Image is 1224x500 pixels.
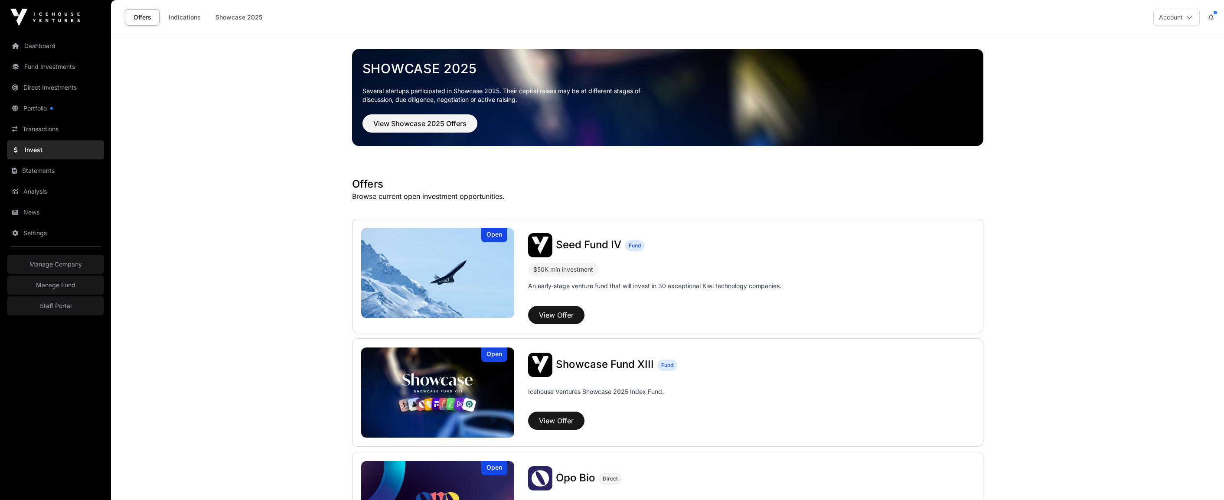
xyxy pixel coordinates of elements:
[556,240,621,251] a: Seed Fund IV
[661,362,673,369] span: Fund
[7,78,104,97] a: Direct Investments
[528,306,584,324] button: View Offer
[7,120,104,139] a: Transactions
[7,140,104,159] a: Invest
[362,61,973,76] a: Showcase 2025
[362,123,477,132] a: View Showcase 2025 Offers
[361,347,515,438] a: Showcase Fund XIIIOpen
[7,203,104,222] a: News
[361,347,515,438] img: Showcase Fund XIII
[125,9,160,26] a: Offers
[556,471,595,484] span: Opo Bio
[7,255,104,274] a: Manage Company
[1153,9,1200,26] button: Account
[7,57,104,76] a: Fund Investments
[528,466,552,490] img: Opo Bio
[533,264,593,275] div: $50K min investment
[7,161,104,180] a: Statements
[361,228,515,318] img: Seed Fund IV
[556,473,595,484] a: Opo Bio
[556,359,654,370] a: Showcase Fund XIII
[7,224,104,243] a: Settings
[10,9,80,26] img: Icehouse Ventures Logo
[7,296,104,315] a: Staff Portal
[362,114,477,133] button: View Showcase 2025 Offers
[361,228,515,318] a: Seed Fund IVOpen
[528,412,584,430] button: View Offer
[603,475,618,482] span: Direct
[629,242,641,249] span: Fund
[528,353,552,377] img: Showcase Fund XIII
[528,282,781,290] p: An early-stage venture fund that will invest in 30 exceptional Kiwi technology companies.
[528,233,552,257] img: Seed Fund IV
[481,228,507,242] div: Open
[362,87,654,104] p: Several startups participated in Showcase 2025. Their capital raises may be at different stages o...
[7,99,104,118] a: Portfolio
[556,358,654,370] span: Showcase Fund XIII
[352,191,983,201] p: Browse current open investment opportunities.
[210,9,268,26] a: Showcase 2025
[528,263,598,276] div: $50K min investment
[373,118,467,129] span: View Showcase 2025 Offers
[481,461,507,475] div: Open
[352,177,983,191] h1: Offers
[352,49,983,146] img: Showcase 2025
[7,36,104,55] a: Dashboard
[7,182,104,201] a: Analysis
[556,238,621,251] span: Seed Fund IV
[528,387,664,396] p: Icehouse Ventures Showcase 2025 Index Fund.
[163,9,206,26] a: Indications
[7,276,104,295] a: Manage Fund
[1181,458,1224,500] iframe: Chat Widget
[481,347,507,362] div: Open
